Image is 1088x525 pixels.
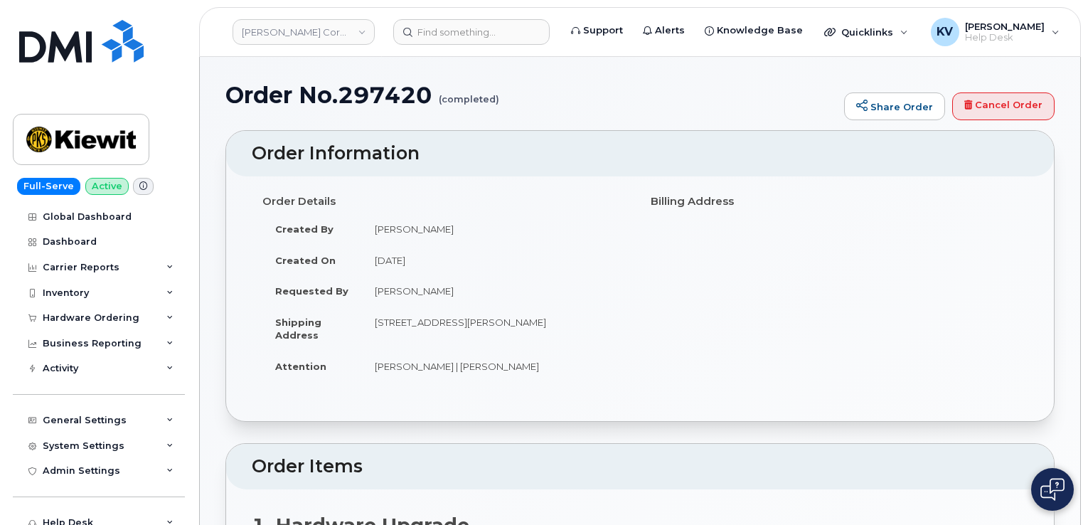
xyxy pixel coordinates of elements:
a: Share Order [844,92,945,121]
strong: Attention [275,361,326,372]
strong: Shipping Address [275,317,321,341]
strong: Requested By [275,285,348,297]
td: [PERSON_NAME] [362,275,629,307]
h4: Billing Address [651,196,1018,208]
td: [DATE] [362,245,629,276]
a: Cancel Order [952,92,1055,121]
td: [PERSON_NAME] | [PERSON_NAME] [362,351,629,382]
small: (completed) [439,83,499,105]
h4: Order Details [262,196,629,208]
h2: Order Information [252,144,1028,164]
strong: Created On [275,255,336,266]
h1: Order No.297420 [225,83,837,107]
h2: Order Items [252,457,1028,477]
td: [PERSON_NAME] [362,213,629,245]
img: Open chat [1040,478,1065,501]
strong: Created By [275,223,334,235]
td: [STREET_ADDRESS][PERSON_NAME] [362,307,629,351]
